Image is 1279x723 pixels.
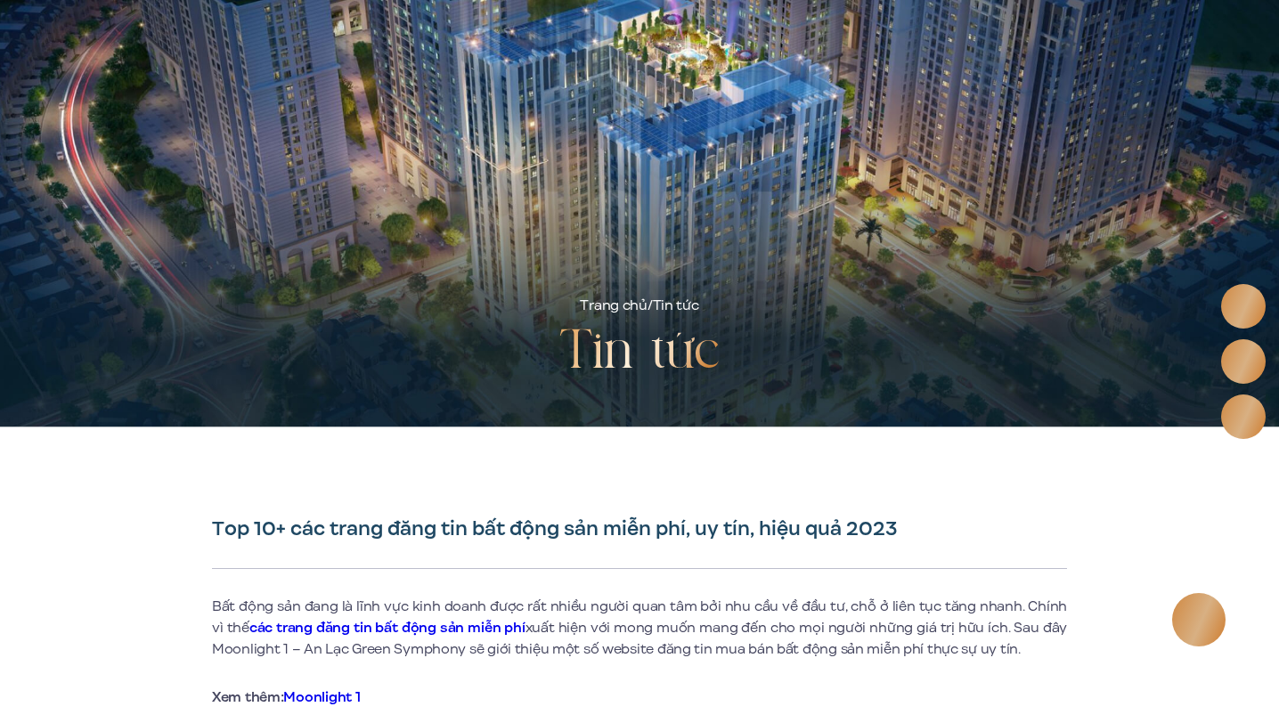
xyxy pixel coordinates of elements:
span: Tin tức [653,296,699,315]
a: các trang đăng tin bất động sản miễn phí [249,618,525,638]
strong: Xem thêm: [212,687,360,707]
p: Bất động sản đang là lĩnh vực kinh doanh được rất nhiều người quan tâm bởi nhu cầu về đầu tư, chỗ... [212,596,1067,660]
h1: Top 10+ các trang đăng tin bất động sản miễn phí, uy tín, hiệu quả 2023 [212,516,1067,541]
a: Moonlight 1 [283,687,360,707]
h2: Tin tức [559,317,720,388]
div: / [580,296,698,317]
a: Trang chủ [580,296,647,315]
